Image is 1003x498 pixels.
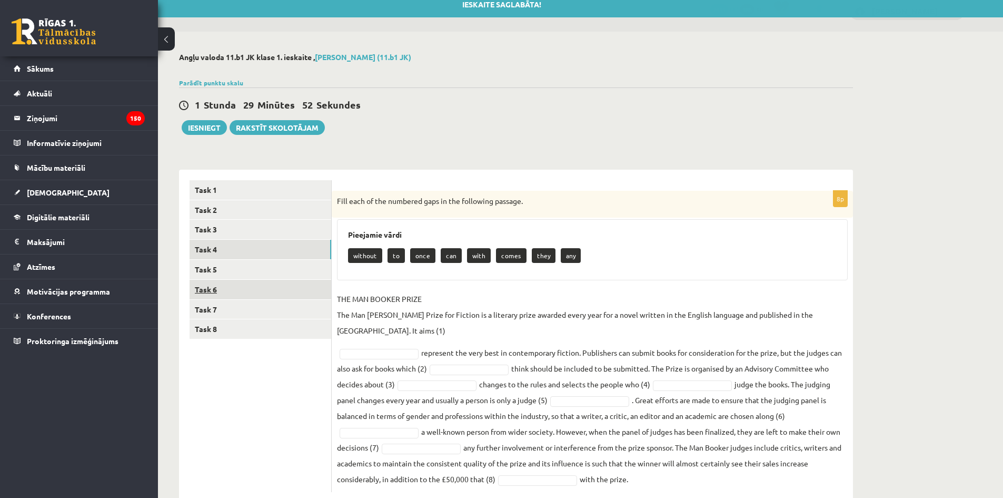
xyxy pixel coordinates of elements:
[190,200,331,220] a: Task 2
[190,180,331,200] a: Task 1
[14,131,145,155] a: Informatīvie ziņojumi
[190,260,331,279] a: Task 5
[27,212,90,222] span: Digitālie materiāli
[179,79,243,87] a: Parādīt punktu skalu
[126,111,145,125] i: 150
[348,230,837,239] h3: Pieejamie vārdi
[337,291,848,338] p: THE MAN BOOKER PRIZE The Man [PERSON_NAME] Prize for Fiction is a literary prize awarded every ye...
[337,196,795,207] p: Fill each of the numbered gaps in the following passage.
[230,120,325,135] a: Rakstīt skolotājam
[27,311,71,321] span: Konferences
[467,248,491,263] p: with
[190,319,331,339] a: Task 8
[14,106,145,130] a: Ziņojumi150
[14,329,145,353] a: Proktoringa izmēģinājums
[337,291,848,487] fieldset: represent the very best in contemporary fiction. Publishers can submit books for consideration fo...
[532,248,555,263] p: they
[388,248,405,263] p: to
[195,99,200,111] span: 1
[27,230,145,254] legend: Maksājumi
[14,304,145,328] a: Konferences
[190,220,331,239] a: Task 3
[14,56,145,81] a: Sākums
[348,248,382,263] p: without
[14,81,145,105] a: Aktuāli
[190,240,331,259] a: Task 4
[14,155,145,180] a: Mācību materiāli
[27,106,145,130] legend: Ziņojumi
[190,300,331,319] a: Task 7
[14,180,145,204] a: [DEMOGRAPHIC_DATA]
[441,248,462,263] p: can
[27,262,55,271] span: Atzīmes
[561,248,581,263] p: any
[27,131,145,155] legend: Informatīvie ziņojumi
[315,52,411,62] a: [PERSON_NAME] (11.b1 JK)
[27,89,52,98] span: Aktuāli
[12,18,96,45] a: Rīgas 1. Tālmācības vidusskola
[302,99,313,111] span: 52
[27,64,54,73] span: Sākums
[410,248,435,263] p: once
[179,53,853,62] h2: Angļu valoda 11.b1 JK klase 1. ieskaite ,
[14,279,145,304] a: Motivācijas programma
[27,188,110,197] span: [DEMOGRAPHIC_DATA]
[204,99,236,111] span: Stunda
[14,230,145,254] a: Maksājumi
[27,287,110,296] span: Motivācijas programma
[316,99,361,111] span: Sekundes
[833,190,848,207] p: 8p
[257,99,295,111] span: Minūtes
[243,99,254,111] span: 29
[182,120,227,135] button: Iesniegt
[190,280,331,299] a: Task 6
[14,205,145,229] a: Digitālie materiāli
[14,255,145,279] a: Atzīmes
[27,163,85,172] span: Mācību materiāli
[27,336,118,346] span: Proktoringa izmēģinājums
[496,248,527,263] p: comes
